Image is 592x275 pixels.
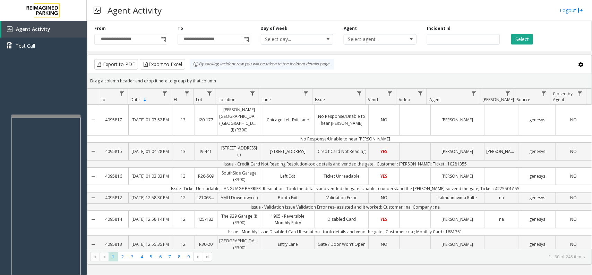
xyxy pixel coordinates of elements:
[261,25,288,32] label: Day of week
[484,146,519,156] a: [PERSON_NAME]
[517,97,530,103] span: Source
[16,42,35,49] span: Test Call
[261,115,315,125] a: Chicago Left Exit Lane
[381,117,387,123] span: NO
[182,89,192,98] a: H Filter Menu
[511,34,533,45] button: Select
[556,214,592,224] a: NO
[381,173,388,179] span: YES
[431,214,484,224] a: [PERSON_NAME]
[129,146,172,156] a: [DATE] 01:04:28 PM
[556,171,592,181] a: NO
[381,241,387,247] span: NO
[196,97,202,103] span: Lot
[172,115,195,125] a: 13
[575,89,585,98] a: Closed by Agent Filter Menu
[503,89,513,98] a: Parker Filter Menu
[248,89,257,98] a: Location Filter Menu
[578,7,583,14] img: logout
[369,171,399,181] a: YES
[1,21,87,38] a: Agent Activity
[7,26,12,32] img: 'icon'
[315,146,368,156] a: Credit Card Not Reading
[427,25,451,32] label: Incident Id
[205,254,210,260] span: Go to the last page
[195,146,217,156] a: I9-441
[172,214,195,224] a: 12
[261,239,315,249] a: Entry Lane
[142,97,148,103] span: Sortable
[159,34,167,44] span: Toggle popup
[431,171,484,181] a: [PERSON_NAME]
[369,239,399,249] a: NO
[556,146,592,156] a: NO
[261,171,315,181] a: Left Exit
[217,105,261,135] a: [PERSON_NAME][GEOGRAPHIC_DATA] ([GEOGRAPHIC_DATA]) (I) (R390)
[369,193,399,203] a: NO
[99,228,592,235] td: Issue - Monthly Issue Disabled Card Resolution –took details and vend the gate ; Customer : na ; ...
[315,239,368,249] a: Gate / Door Won't Open
[519,193,555,203] a: genesys
[87,190,99,205] a: Collapse Details
[87,89,592,249] div: Data table
[315,193,368,203] a: Validation Error
[385,89,395,98] a: Vend Filter Menu
[261,97,271,103] span: Lane
[484,193,519,203] a: na
[193,62,199,67] img: infoIcon.svg
[416,89,425,98] a: Video Filter Menu
[99,146,128,156] a: 4095815
[519,115,555,125] a: genesys
[429,97,441,103] span: Agent
[99,115,128,125] a: 4095817
[156,252,165,261] span: Page 6
[519,239,555,249] a: genesys
[261,34,319,44] span: Select day...
[94,2,101,19] img: pageIcon
[87,233,99,255] a: Collapse Details
[556,115,592,125] a: NO
[160,89,170,98] a: Date Filter Menu
[99,185,592,192] td: Issue -Ticket Unreadable, LANGUAGE BARRIER Resolution -Took the details and vended the gate. Unab...
[217,143,261,160] a: [STREET_ADDRESS] (I)
[519,171,555,181] a: genesys
[196,254,201,260] span: Go to the next page
[368,97,378,103] span: Vend
[399,97,410,103] span: Video
[87,140,99,162] a: Collapse Details
[570,195,577,201] span: NO
[261,193,315,203] a: Booth Exit
[129,239,172,249] a: [DATE] 12:55:35 PM
[99,171,128,181] a: 4095816
[195,193,217,203] a: L21063900
[218,97,235,103] span: Location
[129,214,172,224] a: [DATE] 12:58:14 PM
[94,59,138,70] button: Export to PDF
[261,146,315,156] a: [STREET_ADDRESS]
[217,168,261,185] a: SouthSide Garage (R390)
[203,252,212,262] span: Go to the last page
[431,239,484,249] a: [PERSON_NAME]
[146,252,156,261] span: Page 5
[129,115,172,125] a: [DATE] 01:07:52 PM
[104,2,165,19] h3: Agent Activity
[242,34,250,44] span: Toggle popup
[194,252,203,262] span: Go to the next page
[315,97,325,103] span: Issue
[172,171,195,181] a: 13
[315,171,368,181] a: Ticket Unreadable
[195,239,217,249] a: R30-20
[344,34,402,44] span: Select agent...
[118,252,127,261] span: Page 2
[344,25,357,32] label: Agent
[178,25,183,32] label: To
[560,7,583,14] a: Logout
[140,59,185,70] button: Export to Excel
[315,214,368,224] a: Disabled Card
[174,252,184,261] span: Page 8
[172,146,195,156] a: 13
[570,148,577,154] span: NO
[195,115,217,125] a: I20-177
[381,216,388,222] span: YES
[556,193,592,203] a: NO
